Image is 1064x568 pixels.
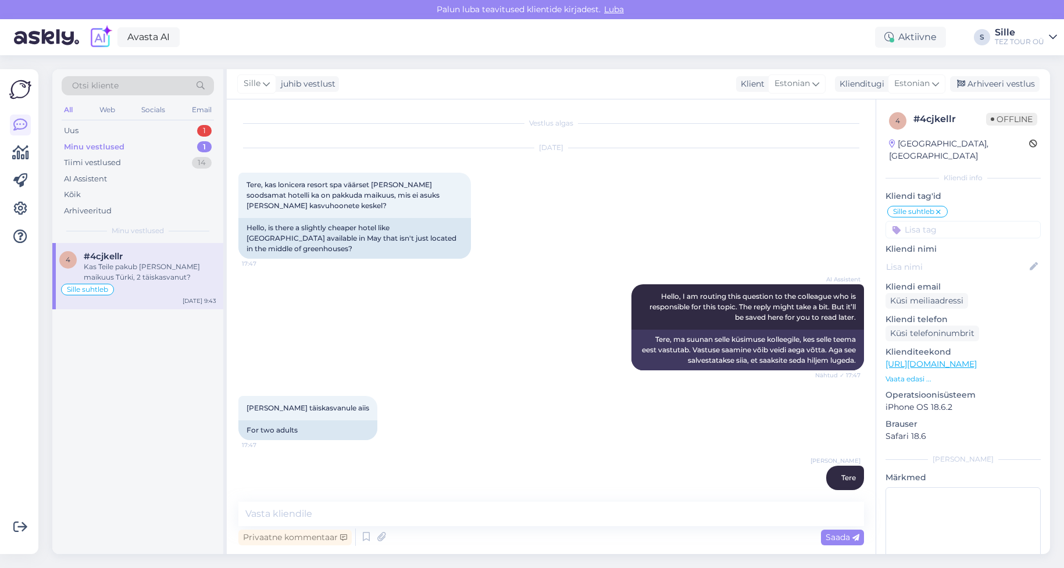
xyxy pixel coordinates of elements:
div: Web [97,102,117,117]
div: Aktiivne [875,27,946,48]
span: Otsi kliente [72,80,119,92]
p: Operatsioonisüsteem [886,389,1041,401]
a: [URL][DOMAIN_NAME] [886,359,977,369]
span: Minu vestlused [112,226,164,236]
div: # 4cjkellr [913,112,986,126]
img: explore-ai [88,25,113,49]
img: Askly Logo [9,78,31,101]
div: Arhiveeritud [64,205,112,217]
div: Privaatne kommentaar [238,530,352,545]
span: #4cjkellr [84,251,123,262]
div: 1 [197,141,212,153]
p: Kliendi telefon [886,313,1041,326]
span: Tere, kas lonicera resort spa väärset [PERSON_NAME] soodsamat hotelli ka on pakkuda maikuus, mis ... [247,180,441,210]
input: Lisa tag [886,221,1041,238]
span: 17:47 [242,259,285,268]
div: [DATE] [238,142,864,153]
div: Sille [995,28,1044,37]
div: [GEOGRAPHIC_DATA], [GEOGRAPHIC_DATA] [889,138,1029,162]
a: SilleTEZ TOUR OÜ [995,28,1057,47]
span: Luba [601,4,627,15]
div: Socials [139,102,167,117]
span: Saada [826,532,859,542]
div: Kõik [64,189,81,201]
p: Vaata edasi ... [886,374,1041,384]
div: Hello, is there a slightly cheaper hotel like [GEOGRAPHIC_DATA] available in May that isn't just ... [238,218,471,259]
p: Kliendi email [886,281,1041,293]
span: Nähtud ✓ 17:47 [815,371,861,380]
p: Märkmed [886,471,1041,484]
div: Arhiveeri vestlus [950,76,1040,92]
span: Nähtud ✓ 17:47 [815,491,861,499]
input: Lisa nimi [886,260,1027,273]
span: Hello, I am routing this question to the colleague who is responsible for this topic. The reply m... [649,292,858,321]
span: [PERSON_NAME] [811,456,861,465]
div: 14 [192,157,212,169]
span: 4 [895,116,900,125]
div: Minu vestlused [64,141,124,153]
div: TEZ TOUR OÜ [995,37,1044,47]
span: AI Assistent [817,275,861,284]
p: Brauser [886,418,1041,430]
div: Vestlus algas [238,118,864,128]
p: Kliendi nimi [886,243,1041,255]
span: Estonian [774,77,810,90]
div: Küsi meiliaadressi [886,293,968,309]
span: Sille suhtleb [67,286,108,293]
span: Sille [244,77,260,90]
div: All [62,102,75,117]
div: S [974,29,990,45]
div: Email [190,102,214,117]
div: Kas Teile pakub [PERSON_NAME] maikuus Türki, 2 täiskasvanut? [84,262,216,283]
span: 4 [66,255,70,264]
span: [PERSON_NAME] täiskasvanule aiis [247,403,369,412]
p: Kliendi tag'id [886,190,1041,202]
div: Kliendi info [886,173,1041,183]
a: Avasta AI [117,27,180,47]
p: iPhone OS 18.6.2 [886,401,1041,413]
div: Klient [736,78,765,90]
div: Küsi telefoninumbrit [886,326,979,341]
span: Estonian [894,77,930,90]
span: 17:47 [242,441,285,449]
div: 1 [197,125,212,137]
div: For two adults [238,420,377,440]
div: juhib vestlust [276,78,335,90]
p: Safari 18.6 [886,430,1041,442]
div: [DATE] 9:43 [183,296,216,305]
span: Sille suhtleb [893,208,934,215]
div: Uus [64,125,78,137]
p: Klienditeekond [886,346,1041,358]
div: Tiimi vestlused [64,157,121,169]
div: Klienditugi [835,78,884,90]
span: Tere [841,473,856,482]
div: Tere, ma suunan selle küsimuse kolleegile, kes selle teema eest vastutab. Vastuse saamine võib ve... [631,330,864,370]
div: [PERSON_NAME] [886,454,1041,465]
div: AI Assistent [64,173,107,185]
span: Offline [986,113,1037,126]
